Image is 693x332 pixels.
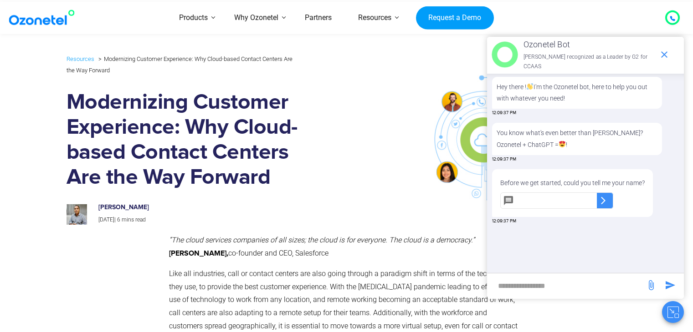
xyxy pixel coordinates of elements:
span: 12:09:37 PM [492,110,516,116]
span: [DATE] [98,216,114,223]
a: Request a Demo [416,6,494,30]
strong: [PERSON_NAME], [169,250,228,257]
p: Before we get started, could you tell me your name? [500,177,645,189]
h1: Modernizing Customer Experience: Why Cloud-based Contact Centers Are the Way Forward [67,90,300,190]
p: You know what's even better than [PERSON_NAME]? Ozonetel + ChatGPT = ! [497,127,657,150]
p: Hey there ! I'm the Ozonetel bot, here to help you out with whatever you need! [497,81,657,104]
a: Products [166,2,221,34]
div: new-msg-input [492,278,641,294]
span: 6 [117,216,120,223]
img: 👋 [527,83,533,90]
span: 12:09:37 PM [492,156,516,163]
a: Resources [345,2,405,34]
span: 12:09:37 PM [492,218,516,225]
p: | [98,215,291,225]
span: send message [661,276,679,294]
li: Modernizing Customer Experience: Why Cloud-based Contact Centers Are the Way Forward [67,53,293,73]
h6: [PERSON_NAME] [98,204,291,211]
span: send message [642,276,660,294]
p: Ozonetel Bot [524,37,654,52]
a: Why Ozonetel [221,2,292,34]
img: header [492,41,518,68]
span: mins read [122,216,146,223]
a: Partners [292,2,345,34]
img: 😍 [559,141,565,147]
img: prashanth-kancherla_avatar-200x200.jpeg [67,204,87,225]
button: Close chat [662,301,684,323]
span: end chat or minimize [655,45,673,64]
p: co-founder and CEO, Salesforce [169,234,521,260]
a: Resources [67,54,94,64]
em: “The cloud services companies of all sizes; the cloud is for everyone. The cloud is a democracy.” [169,236,475,244]
p: [PERSON_NAME] recognized as a Leader by G2 for CCAAS [524,52,654,72]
